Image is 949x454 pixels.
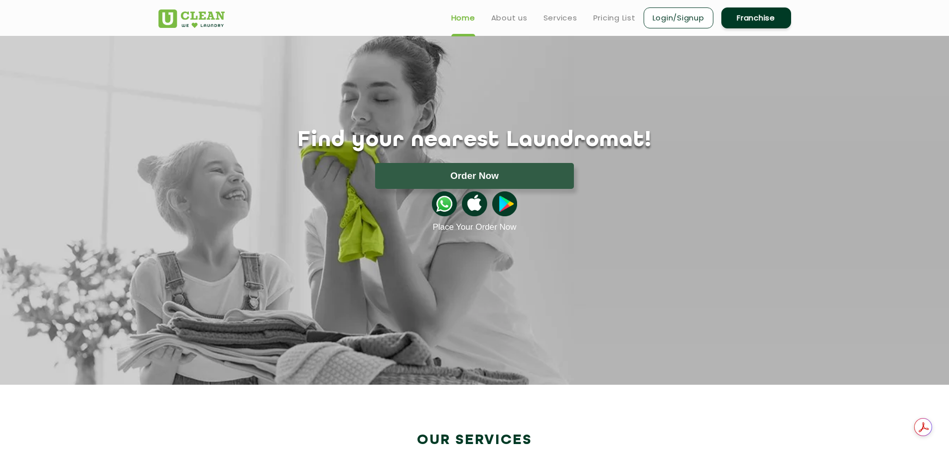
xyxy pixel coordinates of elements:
img: playstoreicon.png [492,191,517,216]
a: Pricing List [593,12,636,24]
img: UClean Laundry and Dry Cleaning [158,9,225,28]
img: apple-icon.png [462,191,487,216]
h2: Our Services [158,432,791,449]
h1: Find your nearest Laundromat! [151,128,799,153]
a: Place Your Order Now [432,222,516,232]
a: Services [543,12,577,24]
img: whatsappicon.png [432,191,457,216]
button: Order Now [375,163,574,189]
a: Home [451,12,475,24]
a: Login/Signup [644,7,713,28]
a: Franchise [721,7,791,28]
a: About us [491,12,528,24]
